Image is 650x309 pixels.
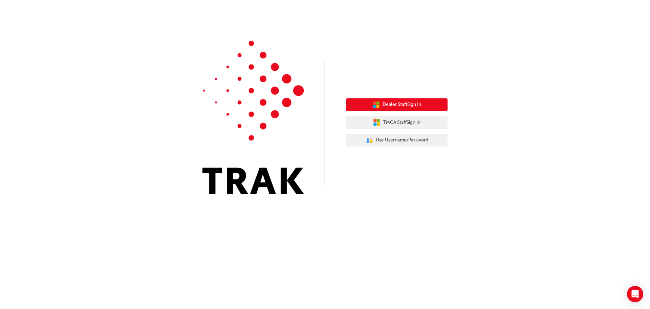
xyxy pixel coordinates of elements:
[627,286,643,302] div: Open Intercom Messenger
[346,116,448,129] button: TMCA StaffSign In
[202,41,304,194] img: Trak
[383,119,420,127] span: TMCA Staff Sign In
[346,98,448,111] button: Dealer StaffSign In
[383,101,421,109] span: Dealer Staff Sign In
[346,134,448,147] button: Use Username/Password
[376,136,428,144] span: Use Username/Password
